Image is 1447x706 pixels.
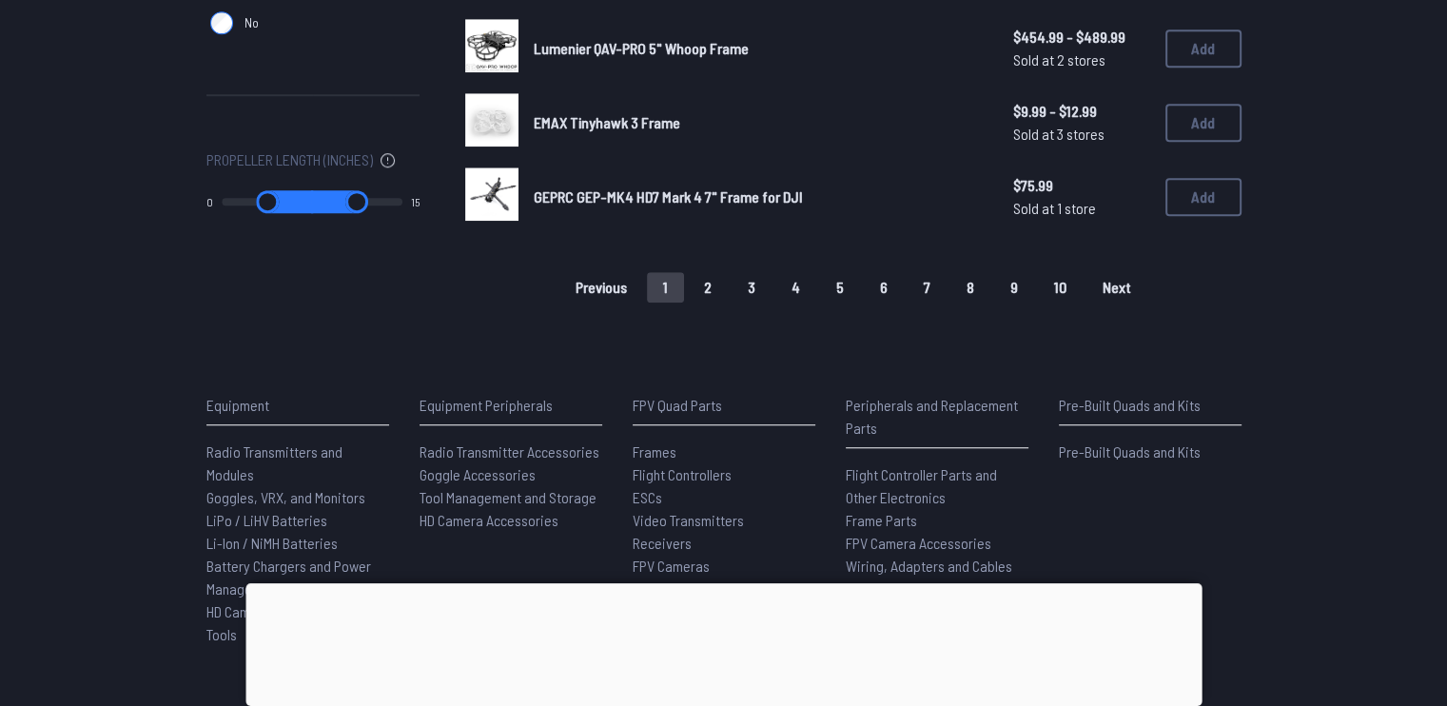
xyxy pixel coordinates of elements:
[633,532,815,555] a: Receivers
[206,441,389,486] a: Radio Transmitters and Modules
[633,579,673,598] span: Motors
[908,272,947,303] button: 7
[206,394,389,417] p: Equipment
[206,557,371,598] span: Battery Chargers and Power Management
[206,555,389,600] a: Battery Chargers and Power Management
[633,463,815,486] a: Flight Controllers
[633,509,815,532] a: Video Transmitters
[633,486,815,509] a: ESCs
[846,534,991,552] span: FPV Camera Accessories
[1086,272,1147,303] button: Next
[420,441,602,463] a: Radio Transmitter Accessories
[846,579,1016,620] span: Screws, Standoffs, and Other Hardware
[647,272,684,303] button: 1
[206,488,365,506] span: Goggles, VRX, and Monitors
[846,578,1028,623] a: Screws, Standoffs, and Other Hardware
[688,272,728,303] button: 2
[846,555,1028,578] a: Wiring, Adapters and Cables
[1165,29,1242,68] button: Add
[994,272,1034,303] button: 9
[206,602,277,620] span: HD Cameras
[950,272,990,303] button: 8
[534,37,983,60] a: Lumenier QAV-PRO 5" Whoop Frame
[633,442,676,461] span: Frames
[465,93,518,152] a: image
[1059,441,1242,463] a: Pre-Built Quads and Kits
[534,39,749,57] span: Lumenier QAV-PRO 5" Whoop Frame
[633,557,710,575] span: FPV Cameras
[534,186,983,208] a: GEPRC GEP-MK4 HD7 Mark 4 7" Frame for DJI
[864,272,904,303] button: 6
[206,511,327,529] span: LiPo / LiHV Batteries
[1013,174,1150,197] span: $75.99
[633,578,815,600] a: Motors
[206,625,237,643] span: Tools
[633,555,815,578] a: FPV Cameras
[633,465,732,483] span: Flight Controllers
[206,442,342,483] span: Radio Transmitters and Modules
[420,511,558,529] span: HD Camera Accessories
[1013,100,1150,123] span: $9.99 - $12.99
[846,465,997,506] span: Flight Controller Parts and Other Electronics
[244,13,259,32] span: No
[210,11,233,34] input: No
[465,19,518,78] a: image
[420,463,602,486] a: Goggle Accessories
[633,488,662,506] span: ESCs
[465,167,518,221] img: image
[206,194,213,209] output: 0
[420,465,536,483] span: Goggle Accessories
[411,194,420,209] output: 15
[1038,272,1083,303] button: 10
[420,394,602,417] p: Equipment Peripherals
[206,148,373,171] span: Propeller Length (Inches)
[534,187,803,206] span: GEPRC GEP-MK4 HD7 Mark 4 7" Frame for DJI
[1165,104,1242,142] button: Add
[820,272,860,303] button: 5
[206,509,389,532] a: LiPo / LiHV Batteries
[846,394,1028,440] p: Peripherals and Replacement Parts
[206,534,338,552] span: Li-Ion / NiMH Batteries
[846,509,1028,532] a: Frame Parts
[1165,178,1242,216] button: Add
[1013,197,1150,220] span: Sold at 1 store
[465,93,518,147] img: image
[846,557,1012,575] span: Wiring, Adapters and Cables
[1013,26,1150,49] span: $454.99 - $489.99
[1103,280,1131,295] span: Next
[534,113,680,131] span: EMAX Tinyhawk 3 Frame
[633,511,744,529] span: Video Transmitters
[1059,442,1201,461] span: Pre-Built Quads and Kits
[534,111,983,134] a: EMAX Tinyhawk 3 Frame
[420,442,599,461] span: Radio Transmitter Accessories
[465,167,518,226] a: image
[846,463,1028,509] a: Flight Controller Parts and Other Electronics
[206,623,389,646] a: Tools
[846,511,917,529] span: Frame Parts
[633,534,692,552] span: Receivers
[420,509,602,532] a: HD Camera Accessories
[846,532,1028,555] a: FPV Camera Accessories
[420,486,602,509] a: Tool Management and Storage
[1013,49,1150,71] span: Sold at 2 stores
[1013,123,1150,146] span: Sold at 3 stores
[1059,394,1242,417] p: Pre-Built Quads and Kits
[775,272,816,303] button: 4
[420,488,596,506] span: Tool Management and Storage
[206,532,389,555] a: Li-Ion / NiMH Batteries
[465,19,518,72] img: image
[206,486,389,509] a: Goggles, VRX, and Monitors
[732,272,772,303] button: 3
[633,441,815,463] a: Frames
[633,394,815,417] p: FPV Quad Parts
[206,600,389,623] a: HD Cameras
